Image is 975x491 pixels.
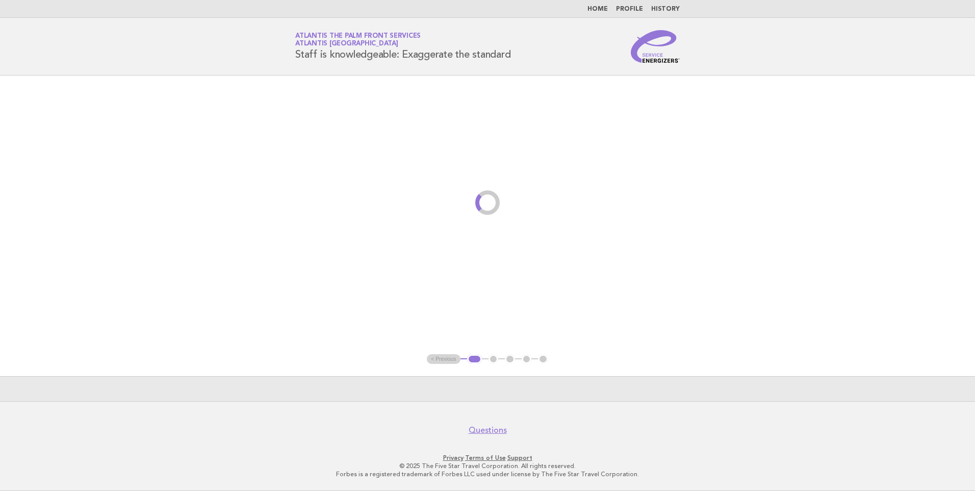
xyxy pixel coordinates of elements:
[443,454,464,461] a: Privacy
[295,33,510,60] h1: Staff is knowledgeable: Exaggerate the standard
[175,454,800,462] p: · ·
[651,6,680,12] a: History
[175,462,800,470] p: © 2025 The Five Star Travel Corporation. All rights reserved.
[587,6,608,12] a: Home
[295,33,421,47] a: Atlantis The Palm Front ServicesAtlantis [GEOGRAPHIC_DATA]
[465,454,506,461] a: Terms of Use
[469,425,507,435] a: Questions
[616,6,643,12] a: Profile
[507,454,532,461] a: Support
[175,470,800,478] p: Forbes is a registered trademark of Forbes LLC used under license by The Five Star Travel Corpora...
[295,41,398,47] span: Atlantis [GEOGRAPHIC_DATA]
[631,30,680,63] img: Service Energizers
